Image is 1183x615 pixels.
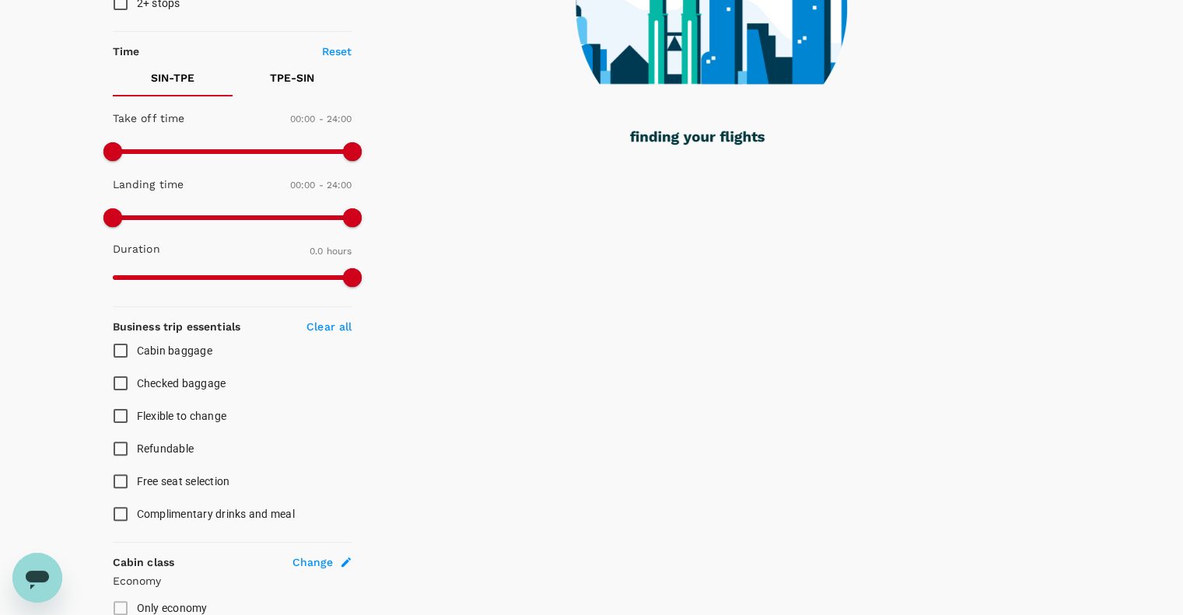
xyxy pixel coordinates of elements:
span: Cabin baggage [137,344,212,357]
span: 00:00 - 24:00 [290,180,352,190]
p: Duration [113,241,160,257]
p: Time [113,44,140,59]
span: Complimentary drinks and meal [137,508,295,520]
span: Change [292,554,334,570]
g: finding your flights [630,131,765,145]
iframe: Button to launch messaging window [12,553,62,603]
span: Free seat selection [137,475,230,487]
p: Clear all [306,319,352,334]
strong: Cabin class [113,556,175,568]
p: Landing time [113,176,184,192]
p: Reset [322,44,352,59]
span: 0.0 hours [310,246,352,257]
span: Only economy [137,602,208,614]
p: Take off time [113,110,185,126]
span: Checked baggage [137,377,226,390]
p: SIN - TPE [151,70,194,86]
strong: Business trip essentials [113,320,241,333]
p: TPE - SIN [270,70,314,86]
span: 00:00 - 24:00 [290,114,352,124]
span: Refundable [137,442,194,455]
p: Economy [113,573,352,589]
span: Flexible to change [137,410,227,422]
